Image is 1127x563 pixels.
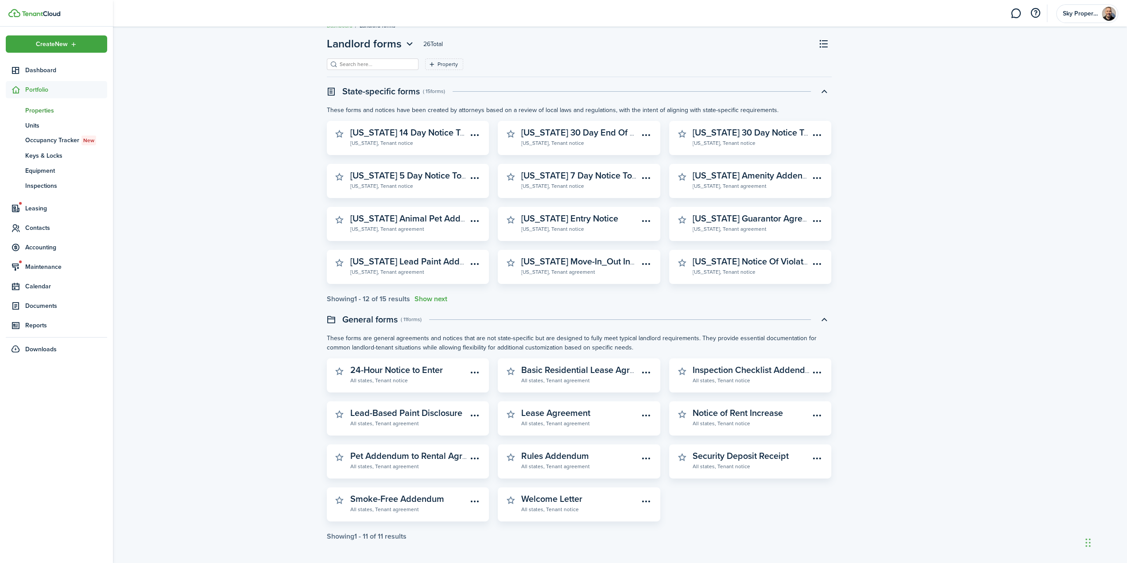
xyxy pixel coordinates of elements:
[333,365,346,377] button: Mark as favourite
[25,243,107,252] span: Accounting
[521,419,639,427] widget-stats-subtitle: All states, Tenant agreement
[521,267,639,276] widget-stats-subtitle: [US_STATE], Tenant agreement
[350,171,468,190] a: [US_STATE] 5 Day Notice To Quit And Vacate Waste Crime Or Nuisance[US_STATE], Tenant notice
[25,223,107,233] span: Contacts
[350,256,468,276] a: [US_STATE] Lead Paint Addendum[US_STATE], Tenant agreement
[639,171,654,186] button: Open menu
[327,532,407,540] div: Showing results
[809,451,825,466] button: Open menu
[333,171,346,183] button: Mark as favourite
[6,133,107,148] a: Occupancy TrackerNew
[521,126,718,139] widget-stats-description: [US_STATE] 30 Day End Of Term Notice To Vacate
[25,136,107,145] span: Occupancy Tracker
[350,128,468,147] a: [US_STATE] 14 Day Notice To Quit And Vacate Repeated Violation[US_STATE], Tenant notice
[521,138,639,147] widget-stats-subtitle: [US_STATE], Tenant notice
[639,408,654,423] button: Open menu
[693,365,810,384] a: Inspection Checklist AddendumAll states, Tenant notice
[504,171,517,183] button: Mark as favourite
[327,334,832,540] swimlane-body: Toggle accordion
[504,451,517,463] button: Mark as favourite
[354,294,387,304] pagination-page-total: 1 - 12 of 15
[676,365,688,377] button: Mark as favourite
[401,315,422,323] swimlane-subtitle: ( 11 forms )
[423,87,445,95] swimlane-subtitle: ( 15 forms )
[350,451,468,470] a: Pet Addendum to Rental AgreementAll states, Tenant agreement
[521,171,639,190] a: [US_STATE] 7 Day Notice To Pay Rent Or Vacate[US_STATE], Tenant notice
[25,106,107,115] span: Properties
[521,363,659,377] widget-stats-description: Basic Residential Lease Agreement
[521,462,639,470] widget-stats-subtitle: All states, Tenant agreement
[25,262,107,272] span: Maintenance
[521,451,639,470] a: Rules AddendumAll states, Tenant agreement
[639,214,654,229] button: Open menu
[639,128,654,143] button: Open menu
[521,505,639,513] widget-stats-subtitle: All states, Tenant notice
[337,60,415,69] input: Search here...
[350,462,468,470] widget-stats-subtitle: All states, Tenant agreement
[350,214,468,233] a: [US_STATE] Animal Pet Addendum[US_STATE], Tenant agreement
[693,128,810,147] a: [US_STATE] 30 Day Notice To Comply Or Vacate[US_STATE], Tenant notice
[350,505,468,513] widget-stats-subtitle: All states, Tenant agreement
[6,35,107,53] button: Open menu
[6,103,107,118] a: Properties
[6,62,107,79] a: Dashboard
[333,408,346,420] button: Mark as favourite
[693,169,820,182] widget-stats-description: [US_STATE] Amenity Addendum
[350,267,468,276] widget-stats-subtitle: [US_STATE], Tenant agreement
[693,255,815,268] widget-stats-description: [US_STATE] Notice Of Violation
[438,60,458,68] filter-tag-label: Property
[25,282,107,291] span: Calendar
[693,449,789,462] widget-stats-description: Security Deposit Receipt
[350,169,630,182] widget-stats-description: [US_STATE] 5 Day Notice To Quit And Vacate Waste Crime Or Nuisance
[467,494,482,509] button: Open menu
[467,365,482,380] button: Open menu
[693,126,883,139] widget-stats-description: [US_STATE] 30 Day Notice To Comply Or Vacate
[521,214,639,233] a: [US_STATE] Entry Notice[US_STATE], Tenant notice
[980,467,1127,563] div: Chat Widget
[693,376,810,384] widget-stats-subtitle: All states, Tenant notice
[639,494,654,509] button: Open menu
[521,224,639,233] widget-stats-subtitle: [US_STATE], Tenant notice
[639,451,654,466] button: Open menu
[809,128,825,143] button: Open menu
[25,321,107,330] span: Reports
[639,256,654,272] button: Open menu
[521,212,618,225] widget-stats-description: [US_STATE] Entry Notice
[350,365,468,384] a: 24-Hour Notice to EnterAll states, Tenant notice
[333,451,346,463] button: Mark as favourite
[676,451,688,463] button: Mark as favourite
[521,376,639,384] widget-stats-subtitle: All states, Tenant agreement
[354,531,383,541] pagination-page-total: 1 - 11 of 11
[809,408,825,423] button: Open menu
[25,181,107,190] span: Inspections
[693,267,810,276] widget-stats-subtitle: [US_STATE], Tenant notice
[6,178,107,193] a: Inspections
[25,204,107,213] span: Leasing
[809,214,825,229] button: Open menu
[521,406,590,419] widget-stats-description: Lease Agreement
[350,224,468,233] widget-stats-subtitle: [US_STATE], Tenant agreement
[327,295,410,303] div: Showing results
[350,363,443,377] widget-stats-description: 24-Hour Notice to Enter
[693,406,783,419] widget-stats-description: Notice of Rent Increase
[693,451,810,470] a: Security Deposit ReceiptAll states, Tenant notice
[676,128,688,140] button: Mark as favourite
[327,36,402,52] span: Landlord forms
[25,166,107,175] span: Equipment
[25,66,107,75] span: Dashboard
[333,494,346,506] button: Mark as favourite
[1063,11,1098,17] span: Sky Properties
[350,494,468,513] a: Smoke-Free AddendumAll states, Tenant agreement
[1102,7,1116,21] img: Sky Properties
[693,214,810,233] a: [US_STATE] Guarantor Agreement[US_STATE], Tenant agreement
[6,118,107,133] a: Units
[521,256,639,276] a: [US_STATE] Move-In_Out Inspection[US_STATE], Tenant agreement
[521,494,639,513] a: Welcome LetterAll states, Tenant notice
[639,365,654,380] button: Open menu
[25,301,107,311] span: Documents
[327,105,832,303] swimlane-body: Toggle accordion
[423,39,443,49] header-page-total: 26 Total
[342,313,398,326] swimlane-title: General forms
[817,84,832,99] button: Toggle accordion
[817,312,832,327] button: Toggle accordion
